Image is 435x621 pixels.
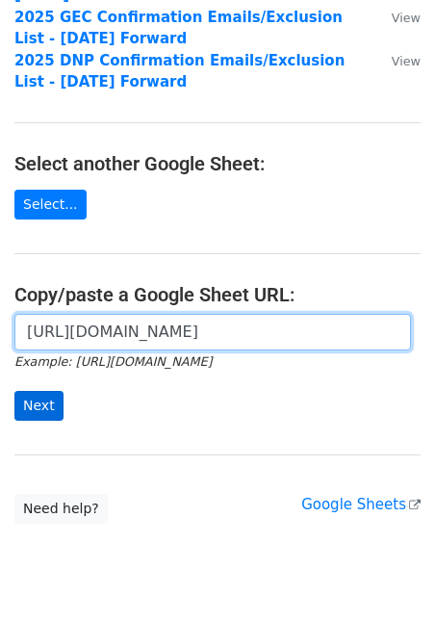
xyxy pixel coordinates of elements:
a: View [372,52,421,69]
input: Paste your Google Sheet URL here [14,314,411,350]
small: View [392,54,421,68]
a: 2025 DNP Confirmation Emails/Exclusion List - [DATE] Forward [14,52,345,91]
a: 2025 GEC Confirmation Emails/Exclusion List - [DATE] Forward [14,9,343,48]
a: Google Sheets [301,496,421,513]
small: Example: [URL][DOMAIN_NAME] [14,354,212,369]
small: View [392,11,421,25]
h4: Select another Google Sheet: [14,152,421,175]
a: Select... [14,190,87,220]
a: View [372,9,421,26]
h4: Copy/paste a Google Sheet URL: [14,283,421,306]
input: Next [14,391,64,421]
iframe: Chat Widget [339,529,435,621]
a: Need help? [14,494,108,524]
